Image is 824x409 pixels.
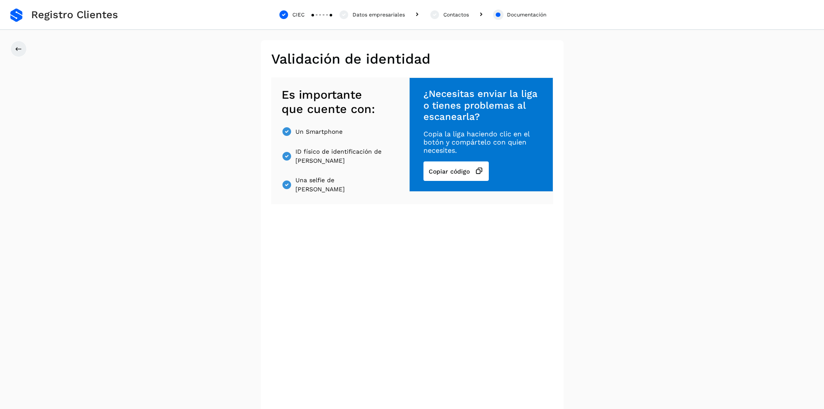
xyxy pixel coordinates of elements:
div: Datos empresariales [353,11,405,19]
span: Copia la liga haciendo clic en el botón y compártelo con quien necesites. [423,130,539,155]
div: CIEC [292,11,305,19]
span: ID físico de identificación de [PERSON_NAME] [295,147,385,165]
h2: Validación de identidad [271,51,553,67]
span: Registro Clientes [31,9,118,21]
span: Un Smartphone [295,127,343,136]
button: Copiar código [423,161,489,181]
span: Es importante que cuente con: [282,88,385,116]
span: Una selfie de [PERSON_NAME] [295,176,385,194]
span: ¿Necesitas enviar la liga o tienes problemas al escanearla? [423,88,539,122]
div: Documentación [507,11,546,19]
span: Copiar código [429,168,470,174]
div: Contactos [443,11,469,19]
